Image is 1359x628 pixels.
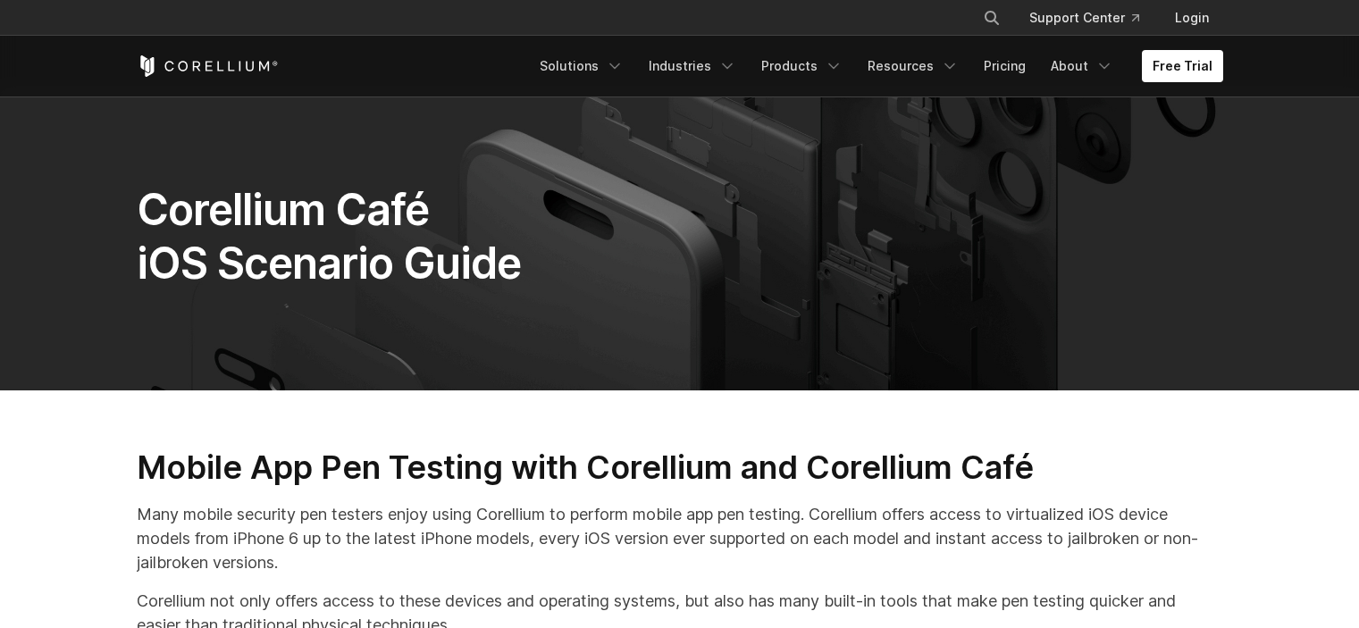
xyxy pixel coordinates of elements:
[1142,50,1223,82] a: Free Trial
[529,50,1223,82] div: Navigation Menu
[137,55,279,77] a: Corellium Home
[137,183,522,289] span: Corellium Café iOS Scenario Guide
[638,50,747,82] a: Industries
[529,50,634,82] a: Solutions
[137,448,1223,488] h2: Mobile App Pen Testing with Corellium and Corellium Café
[857,50,969,82] a: Resources
[137,502,1223,574] p: Many mobile security pen testers enjoy using Corellium to perform mobile app pen testing. Corelli...
[976,2,1008,34] button: Search
[973,50,1036,82] a: Pricing
[961,2,1223,34] div: Navigation Menu
[1040,50,1124,82] a: About
[1161,2,1223,34] a: Login
[1015,2,1153,34] a: Support Center
[751,50,853,82] a: Products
